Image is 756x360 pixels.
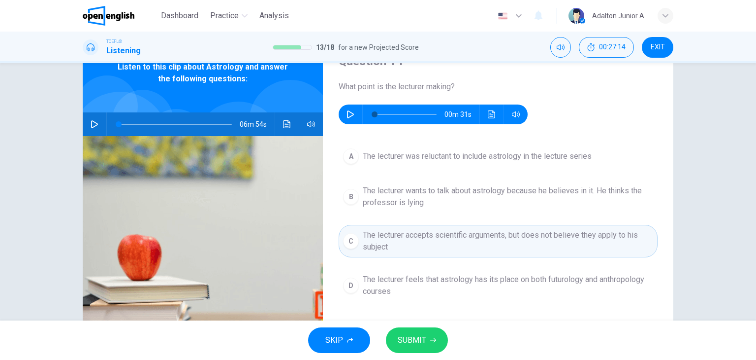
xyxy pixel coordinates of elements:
[550,37,571,58] div: Mute
[279,112,295,136] button: Click to see the audio transcription
[206,7,252,25] button: Practice
[343,189,359,205] div: B
[240,112,275,136] span: 06m 54s
[308,327,370,353] button: SKIP
[316,41,334,53] span: 13 / 18
[339,269,658,302] button: DThe lecturer feels that astrology has its place on both futurology and anthropology courses
[363,150,592,162] span: The lecturer was reluctant to include astrology in the lecture series
[83,6,134,26] img: OpenEnglish logo
[339,225,658,257] button: CThe lecturer accepts scientific arguments, but does not believe they apply to his subject
[497,12,509,20] img: en
[484,105,500,124] button: Click to see the audio transcription
[651,43,665,51] span: EXIT
[255,7,293,25] button: Analysis
[259,10,289,22] span: Analysis
[83,6,157,26] a: OpenEnglish logo
[599,43,626,51] span: 00:27:14
[161,10,198,22] span: Dashboard
[339,144,658,169] button: AThe lecturer was reluctant to include astrology in the lecture series
[339,180,658,213] button: BThe lecturer wants to talk about astrology because he believes in it. He thinks the professor is...
[210,10,239,22] span: Practice
[343,278,359,293] div: D
[157,7,202,25] button: Dashboard
[343,233,359,249] div: C
[339,81,658,93] span: What point is the lecturer making?
[579,37,634,58] div: Hide
[444,105,479,124] span: 00m 31s
[579,37,634,58] button: 00:27:14
[363,185,653,209] span: The lecturer wants to talk about astrology because he believes in it. He thinks the professor is ...
[363,229,653,253] span: The lecturer accepts scientific arguments, but does not believe they apply to his subject
[106,45,141,57] h1: Listening
[398,333,426,347] span: SUBMIT
[386,327,448,353] button: SUBMIT
[642,37,673,58] button: EXIT
[363,274,653,297] span: The lecturer feels that astrology has its place on both futurology and anthropology courses
[325,333,343,347] span: SKIP
[338,41,419,53] span: for a new Projected Score
[343,148,359,164] div: A
[115,61,291,85] span: Listen to this clip about Astrology and answer the following questions:
[568,8,584,24] img: Profile picture
[592,10,646,22] div: Adalton Junior A.
[106,38,122,45] span: TOEFL®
